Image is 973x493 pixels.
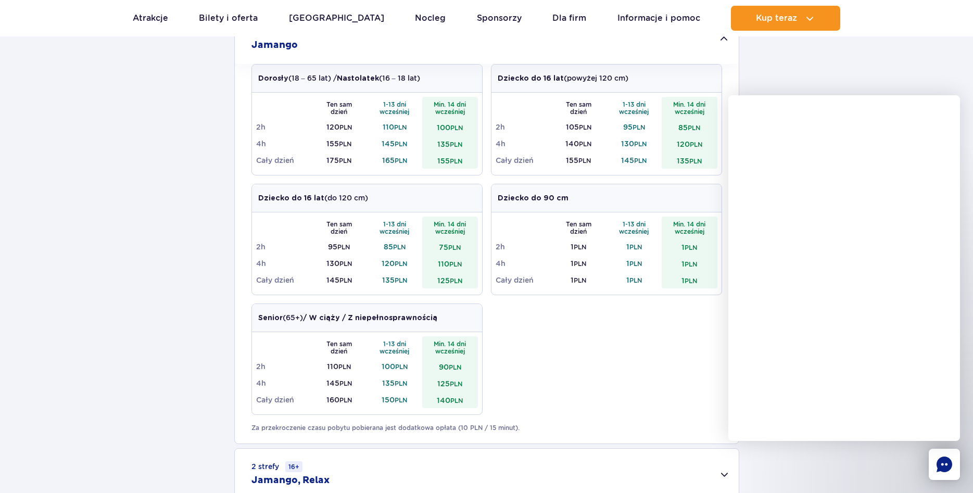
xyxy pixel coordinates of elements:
a: Informacje i pomoc [617,6,700,31]
th: Min. 14 dni wcześniej [422,336,478,358]
small: PLN [339,396,352,404]
td: 100 [367,358,423,375]
small: PLN [395,157,407,165]
small: PLN [574,243,586,251]
td: 140 [422,391,478,408]
small: PLN [339,260,352,268]
td: 150 [367,391,423,408]
td: 120 [367,255,423,272]
small: PLN [690,141,702,148]
td: 4h [256,135,312,152]
th: Min. 14 dni wcześniej [662,97,717,119]
td: 165 [367,152,423,169]
a: [GEOGRAPHIC_DATA] [289,6,384,31]
td: 135 [422,135,478,152]
th: 1-13 dni wcześniej [367,97,423,119]
small: PLN [633,123,645,131]
td: Cały dzień [256,272,312,288]
td: 1 [606,238,662,255]
td: 2h [496,238,551,255]
td: Cały dzień [496,272,551,288]
strong: Dziecko do 16 lat [498,75,564,82]
small: PLN [339,140,351,148]
td: 4h [496,255,551,272]
small: PLN [450,124,463,132]
h2: Jamango [251,39,298,52]
td: 135 [662,152,717,169]
th: 1-13 dni wcześniej [606,97,662,119]
p: Za przekroczenie czasu pobytu pobierana jest dodatkowa opłata (10 PLN / 15 minut). [251,423,722,433]
td: 135 [367,272,423,288]
small: PLN [337,243,350,251]
th: Ten sam dzień [311,97,367,119]
strong: Senior [258,314,283,322]
small: PLN [629,276,642,284]
td: 175 [311,152,367,169]
td: 120 [311,119,367,135]
td: 125 [422,272,478,288]
small: PLN [450,380,462,388]
td: 160 [311,391,367,408]
th: Ten sam dzień [551,97,606,119]
small: PLN [395,396,407,404]
td: 1 [662,238,717,255]
td: 2h [256,358,312,375]
small: PLN [395,260,407,268]
td: 120 [662,135,717,152]
p: (do 120 cm) [258,193,368,204]
small: PLN [629,243,642,251]
strong: Dorosły [258,75,288,82]
td: 1 [662,255,717,272]
a: Atrakcje [133,6,168,31]
td: 4h [256,255,312,272]
td: 2h [496,119,551,135]
td: 130 [606,135,662,152]
small: PLN [685,244,697,251]
small: PLN [450,397,463,404]
td: 85 [367,238,423,255]
td: 1 [662,272,717,288]
th: Min. 14 dni wcześniej [662,217,717,238]
small: PLN [578,157,591,165]
small: PLN [395,140,407,148]
td: 155 [422,152,478,169]
small: PLN [393,243,406,251]
td: 145 [606,152,662,169]
small: PLN [685,260,697,268]
td: 95 [606,119,662,135]
small: PLN [449,363,461,371]
td: 155 [311,135,367,152]
td: 4h [256,375,312,391]
small: PLN [395,380,407,387]
small: PLN [450,277,462,285]
small: PLN [339,276,352,284]
td: 1 [606,272,662,288]
small: PLN [688,124,700,132]
td: 2h [256,238,312,255]
p: (18 – 65 lat) / (16 – 18 lat) [258,73,420,84]
small: PLN [574,260,586,268]
td: 135 [367,375,423,391]
small: PLN [339,123,352,131]
small: 2 strefy [251,461,302,472]
small: PLN [629,260,642,268]
small: PLN [689,157,702,165]
th: 1-13 dni wcześniej [606,217,662,238]
td: 1 [551,272,606,288]
strong: / W ciąży / Z niepełnosprawnością [303,314,437,322]
th: Ten sam dzień [311,336,367,358]
th: 1-13 dni wcześniej [367,336,423,358]
th: Min. 14 dni wcześniej [422,217,478,238]
small: PLN [448,244,461,251]
td: 125 [422,375,478,391]
a: Sponsorzy [477,6,522,31]
small: PLN [579,140,591,148]
small: PLN [579,123,591,131]
small: PLN [634,157,647,165]
button: Kup teraz [731,6,840,31]
td: 110 [367,119,423,135]
a: Nocleg [415,6,446,31]
td: 145 [367,135,423,152]
td: 155 [551,152,606,169]
td: 105 [551,119,606,135]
